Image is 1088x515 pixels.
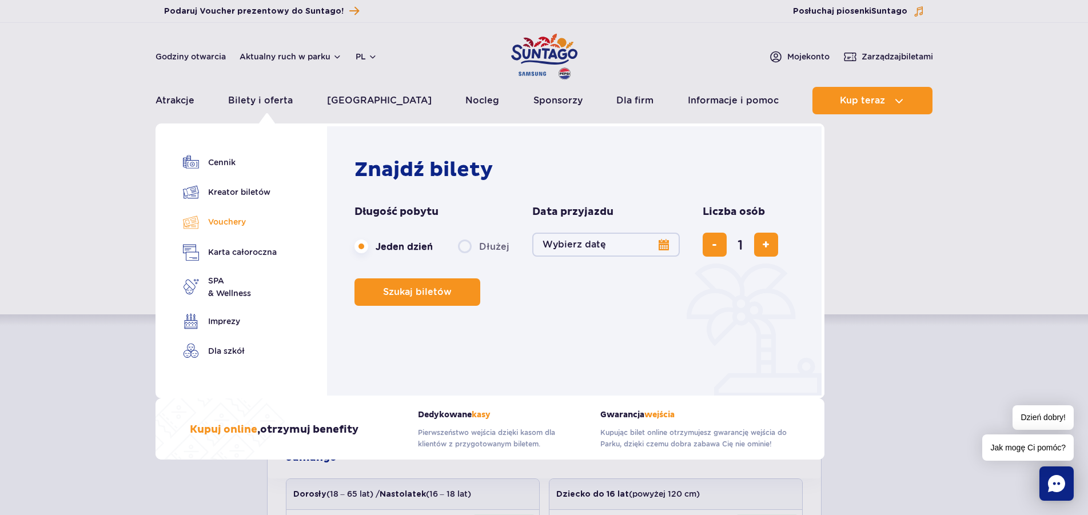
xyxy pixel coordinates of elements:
button: Aktualny ruch w parku [240,52,342,61]
a: Sponsorzy [533,87,583,114]
a: SPA& Wellness [183,274,277,300]
span: Data przyjazdu [532,205,613,219]
span: wejścia [644,410,675,420]
a: [GEOGRAPHIC_DATA] [327,87,432,114]
a: Informacje i pomoc [688,87,779,114]
a: Karta całoroczna [183,244,277,261]
a: Zarządzajbiletami [843,50,933,63]
form: Planowanie wizyty w Park of Poland [354,205,800,306]
p: Kupując bilet online otrzymujesz gwarancję wejścia do Parku, dzięki czemu dobra zabawa Cię nie om... [600,427,790,450]
label: Jeden dzień [354,234,433,258]
span: Szukaj biletów [383,287,452,297]
span: Liczba osób [703,205,765,219]
span: Długość pobytu [354,205,439,219]
a: Godziny otwarcia [156,51,226,62]
a: Cennik [183,154,277,170]
button: dodaj bilet [754,233,778,257]
a: Mojekonto [769,50,830,63]
span: Dzień dobry! [1013,405,1074,430]
button: Wybierz datę [532,233,680,257]
a: Nocleg [465,87,499,114]
span: Jak mogę Ci pomóc? [982,434,1074,461]
input: liczba biletów [727,231,754,258]
span: SPA & Wellness [208,274,251,300]
button: pl [356,51,377,62]
a: Bilety i oferta [228,87,293,114]
div: Chat [1039,466,1074,501]
p: Pierwszeństwo wejścia dzięki kasom dla klientów z przygotowanym biletem. [418,427,583,450]
h2: Znajdź bilety [354,157,800,182]
a: Atrakcje [156,87,194,114]
button: Kup teraz [812,87,932,114]
strong: Dedykowane [418,410,583,420]
button: Szukaj biletów [354,278,480,306]
a: Kreator biletów [183,184,277,200]
h3: , otrzymuj benefity [190,423,358,437]
a: Imprezy [183,313,277,329]
strong: Gwarancja [600,410,790,420]
button: usuń bilet [703,233,727,257]
a: Dla firm [616,87,653,114]
a: Dla szkół [183,343,277,359]
span: kasy [472,410,491,420]
span: Zarządzaj biletami [862,51,933,62]
span: Moje konto [787,51,830,62]
label: Dłużej [458,234,509,258]
span: Kupuj online [190,423,257,436]
a: Vouchery [183,214,277,230]
span: Kup teraz [840,95,885,106]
